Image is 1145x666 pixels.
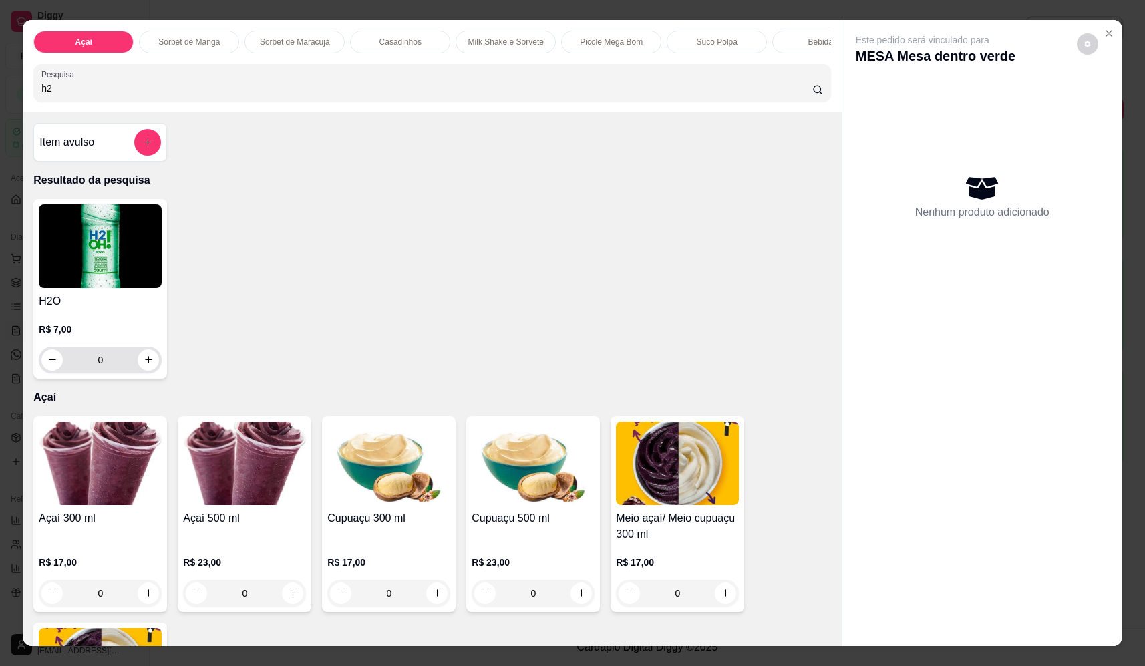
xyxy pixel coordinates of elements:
[134,129,161,156] button: add-separate-item
[33,389,830,405] p: Açaí
[183,510,306,526] h4: Açaí 500 ml
[138,349,159,371] button: increase-product-quantity
[327,422,450,505] img: product-image
[327,510,450,526] h4: Cupuaçu 300 ml
[183,422,306,505] img: product-image
[33,172,830,188] p: Resultado da pesquisa
[616,510,739,542] h4: Meio açaí/ Meio cupuaçu 300 ml
[39,204,162,288] img: product-image
[616,422,739,505] img: product-image
[75,37,92,47] p: Açaí
[39,134,94,150] h4: Item avulso
[39,323,162,336] p: R$ 7,00
[41,349,63,371] button: decrease-product-quantity
[915,204,1049,220] p: Nenhum produto adicionado
[468,37,544,47] p: Milk Shake e Sorvete
[41,81,812,95] input: Pesquisa
[808,37,837,47] p: Bebidas
[327,556,450,569] p: R$ 17,00
[856,47,1015,65] p: MESA Mesa dentro verde
[1098,23,1120,44] button: Close
[697,37,738,47] p: Suco Polpa
[260,37,330,47] p: Sorbet de Maracujá
[472,556,595,569] p: R$ 23,00
[616,556,739,569] p: R$ 17,00
[580,37,643,47] p: Picole Mega Bom
[856,33,1015,47] p: Este pedido será vinculado para
[472,510,595,526] h4: Cupuaçu 500 ml
[39,556,162,569] p: R$ 17,00
[379,37,422,47] p: Casadinhos
[472,422,595,505] img: product-image
[183,556,306,569] p: R$ 23,00
[41,69,79,80] label: Pesquisa
[39,293,162,309] h4: H2O
[39,510,162,526] h4: Açaí 300 ml
[39,422,162,505] img: product-image
[1077,33,1098,55] button: decrease-product-quantity
[158,37,220,47] p: Sorbet de Manga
